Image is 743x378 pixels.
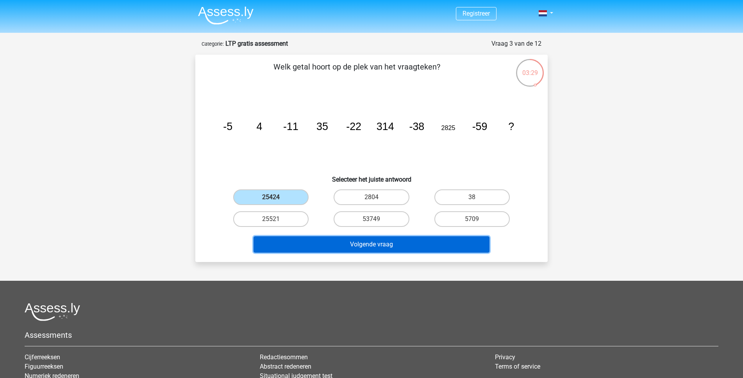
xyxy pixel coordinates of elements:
[223,121,232,132] tspan: -5
[334,189,409,205] label: 2804
[316,121,328,132] tspan: 35
[208,169,535,183] h6: Selecteer het juiste antwoord
[25,363,63,370] a: Figuurreeksen
[233,189,309,205] label: 25424
[508,121,514,132] tspan: ?
[491,39,541,48] div: Vraag 3 van de 12
[334,211,409,227] label: 53749
[260,353,308,361] a: Redactiesommen
[198,6,254,25] img: Assessly
[283,121,298,132] tspan: -11
[208,61,506,84] p: Welk getal hoort op de plek van het vraagteken?
[495,353,515,361] a: Privacy
[377,121,394,132] tspan: 314
[260,363,311,370] a: Abstract redeneren
[25,330,718,340] h5: Assessments
[463,10,490,17] a: Registreer
[225,40,288,47] strong: LTP gratis assessment
[254,236,490,253] button: Volgende vraag
[515,58,545,78] div: 03:29
[346,121,361,132] tspan: -22
[202,41,224,47] small: Categorie:
[434,211,510,227] label: 5709
[25,303,80,321] img: Assessly logo
[25,353,60,361] a: Cijferreeksen
[441,124,455,131] tspan: 2825
[495,363,540,370] a: Terms of service
[233,211,309,227] label: 25521
[472,121,488,132] tspan: -59
[256,121,262,132] tspan: 4
[409,121,424,132] tspan: -38
[434,189,510,205] label: 38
